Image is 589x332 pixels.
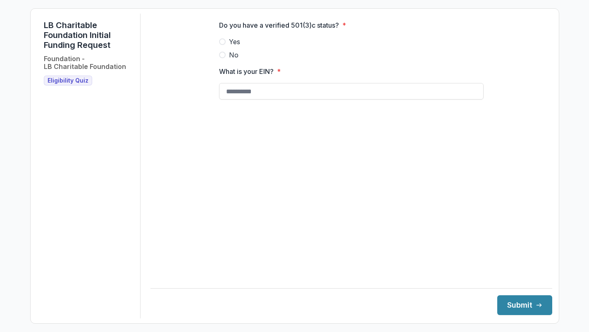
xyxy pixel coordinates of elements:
span: No [229,50,238,60]
h1: LB Charitable Foundation Initial Funding Request [44,20,134,50]
p: Do you have a verified 501(3)c status? [219,20,339,30]
span: Yes [229,37,240,47]
p: What is your EIN? [219,66,274,76]
button: Submit [497,295,552,315]
h2: Foundation - LB Charitable Foundation [44,55,126,71]
span: Eligibility Quiz [48,77,88,84]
